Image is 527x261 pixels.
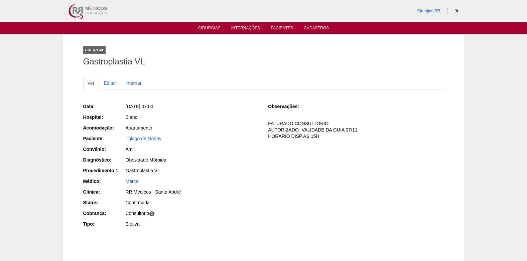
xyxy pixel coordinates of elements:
h1: Gastroplastia VL [83,57,444,66]
div: Confirmada [126,199,259,206]
div: Procedimento 1: [83,167,125,174]
div: Gastroplastia VL [126,167,259,174]
div: Diagnóstico: [83,157,125,163]
div: Observações: [268,103,310,110]
a: Internações [231,26,260,32]
a: Cirurgias [198,26,221,32]
div: Apartamento [126,124,259,131]
a: Editar [100,77,121,89]
div: Hospital: [83,114,125,120]
span: [DATE] 07:00 [126,104,153,109]
a: Pacientes [271,26,293,32]
div: Obesidade Mórbida [126,157,259,163]
div: RR Médicos - Santo André [126,189,259,195]
div: Paciente: [83,135,125,142]
a: Thiago de Godoy [126,136,161,141]
div: Status: [83,199,125,206]
p: FATURADO CONSULTÓRIO AUTORIZADO- VALIDADE DA GUIA 07/11 HORARIO DISP AS 15H [268,120,444,140]
div: Eletiva [126,221,259,227]
a: Cadastros [304,26,329,32]
a: Marcal [126,179,140,184]
a: Cirurgias RR [417,9,440,13]
div: Cobrança: [83,210,125,217]
div: Amil [126,146,259,153]
div: Consultório [126,210,259,217]
div: Blanc [126,114,259,120]
div: Cirurgia [83,46,106,54]
a: Internar [121,77,146,89]
span: C [149,211,155,217]
div: Acomodação: [83,124,125,131]
div: Convênio: [83,146,125,153]
div: Médico: [83,178,125,185]
div: Clínica: [83,189,125,195]
div: Tipo: [83,221,125,227]
a: Ver [83,77,99,89]
i: Sair [455,9,458,13]
div: Data: [83,103,125,110]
